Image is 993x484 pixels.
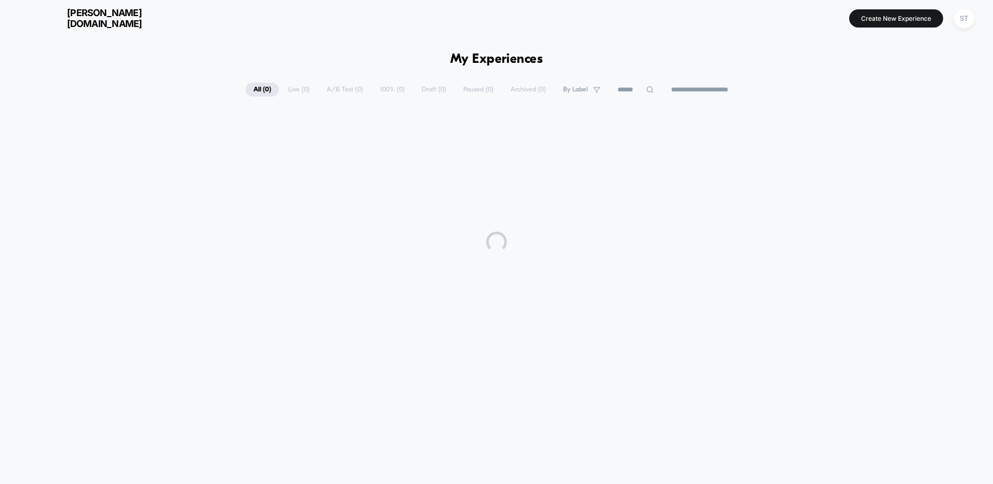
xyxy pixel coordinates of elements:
button: ST [951,8,977,29]
button: Create New Experience [849,9,943,28]
span: All ( 0 ) [246,83,279,97]
button: [PERSON_NAME][DOMAIN_NAME] [16,7,170,30]
span: [PERSON_NAME][DOMAIN_NAME] [42,7,167,29]
span: By Label [563,86,588,93]
h1: My Experiences [450,52,543,67]
div: ST [954,8,974,29]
